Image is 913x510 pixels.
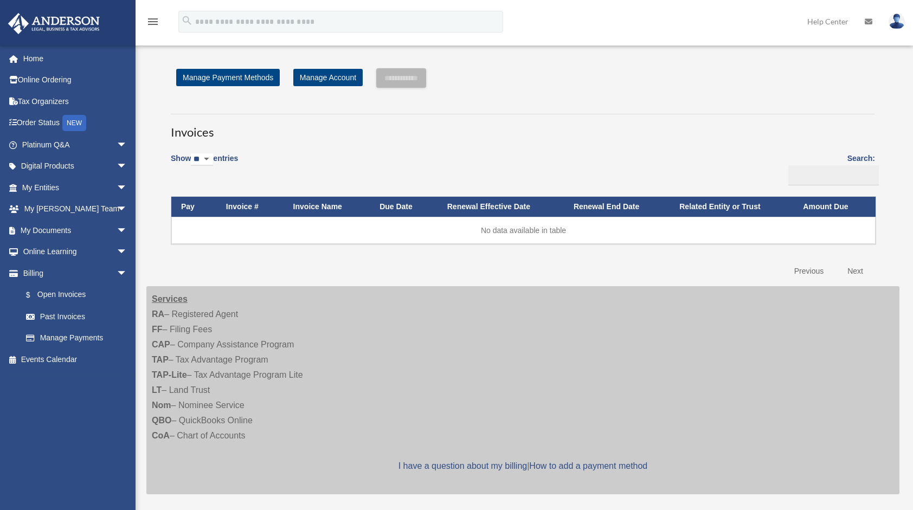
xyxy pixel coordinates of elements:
span: arrow_drop_down [117,220,138,242]
span: arrow_drop_down [117,262,138,285]
a: Manage Account [293,69,363,86]
a: Platinum Q&Aarrow_drop_down [8,134,144,156]
a: Events Calendar [8,348,144,370]
span: $ [32,288,37,302]
a: Home [8,48,144,69]
th: Invoice Name: activate to sort column ascending [284,197,370,217]
strong: TAP-Lite [152,370,187,379]
a: Order StatusNEW [8,112,144,134]
a: menu [146,19,159,28]
select: Showentries [191,153,213,166]
th: Amount Due: activate to sort column ascending [793,197,876,217]
th: Related Entity or Trust: activate to sort column ascending [670,197,793,217]
span: arrow_drop_down [117,156,138,178]
th: Renewal Effective Date: activate to sort column ascending [438,197,564,217]
strong: TAP [152,355,169,364]
a: My Documentsarrow_drop_down [8,220,144,241]
span: arrow_drop_down [117,177,138,199]
i: menu [146,15,159,28]
span: arrow_drop_down [117,241,138,263]
a: Online Ordering [8,69,144,91]
img: Anderson Advisors Platinum Portal [5,13,103,34]
strong: RA [152,309,164,319]
label: Search: [785,152,875,185]
p: | [152,459,894,474]
strong: Services [152,294,188,304]
a: Manage Payment Methods [176,69,280,86]
a: Billingarrow_drop_down [8,262,138,284]
h3: Invoices [171,114,875,141]
a: My Entitiesarrow_drop_down [8,177,144,198]
a: I have a question about my billing [398,461,527,470]
strong: CAP [152,340,170,349]
i: search [181,15,193,27]
input: Search: [788,165,879,186]
strong: LT [152,385,162,395]
a: Digital Productsarrow_drop_down [8,156,144,177]
strong: CoA [152,431,170,440]
th: Invoice #: activate to sort column ascending [216,197,284,217]
a: How to add a payment method [529,461,647,470]
a: Past Invoices [15,306,138,327]
div: NEW [62,115,86,131]
label: Show entries [171,152,238,177]
span: arrow_drop_down [117,198,138,221]
a: My [PERSON_NAME] Teamarrow_drop_down [8,198,144,220]
a: Manage Payments [15,327,138,349]
a: Next [839,260,871,282]
a: Tax Organizers [8,91,144,112]
strong: FF [152,325,163,334]
a: Online Learningarrow_drop_down [8,241,144,263]
td: No data available in table [171,217,876,244]
div: – Registered Agent – Filing Fees – Company Assistance Program – Tax Advantage Program – Tax Advan... [146,286,899,494]
th: Renewal End Date: activate to sort column ascending [564,197,670,217]
a: Previous [786,260,832,282]
span: arrow_drop_down [117,134,138,156]
strong: QBO [152,416,171,425]
a: $Open Invoices [15,284,133,306]
img: User Pic [889,14,905,29]
th: Due Date: activate to sort column ascending [370,197,438,217]
th: Pay: activate to sort column descending [171,197,216,217]
strong: Nom [152,401,171,410]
